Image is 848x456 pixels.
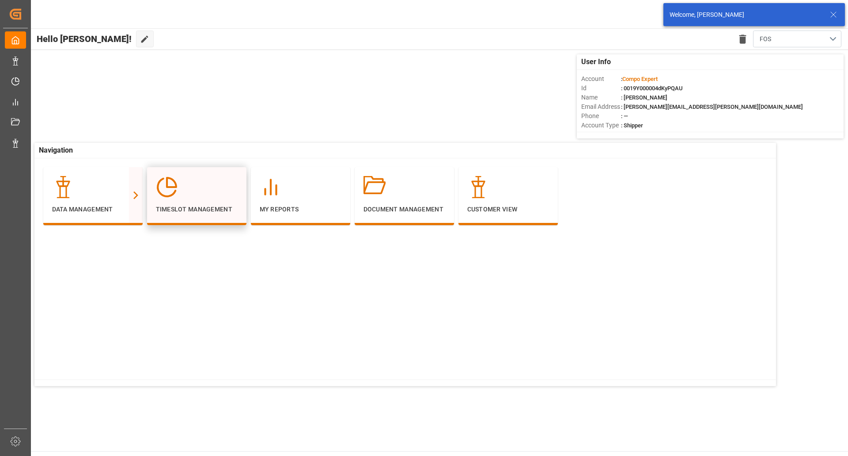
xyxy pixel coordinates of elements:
span: Id [581,84,621,93]
p: Document Management [363,205,445,214]
span: : 0019Y000004dKyPQAU [621,85,683,92]
div: Welcome, [PERSON_NAME] [670,10,821,19]
span: : — [621,113,628,119]
p: My Reports [260,205,341,214]
span: Compo Expert [622,76,658,82]
span: FOS [760,34,771,44]
button: open menu [753,31,841,47]
p: Timeslot Management [156,205,238,214]
span: User Info [581,57,611,67]
span: Hello [PERSON_NAME]! [37,31,132,47]
span: Phone [581,111,621,121]
span: : [PERSON_NAME] [621,94,667,101]
p: Data Management [52,205,134,214]
span: Account [581,74,621,84]
span: Account Type [581,121,621,130]
span: Navigation [39,145,73,156]
span: : Shipper [621,122,643,129]
span: Email Address [581,102,621,111]
span: : [PERSON_NAME][EMAIL_ADDRESS][PERSON_NAME][DOMAIN_NAME] [621,103,803,110]
span: : [621,76,658,82]
p: Customer View [467,205,549,214]
span: Name [581,93,621,102]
